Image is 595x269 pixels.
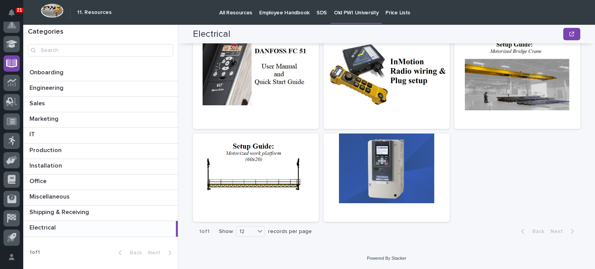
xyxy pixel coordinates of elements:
[547,228,580,235] button: Next
[23,112,178,128] a: MarketingMarketing
[29,114,60,123] p: Marketing
[29,98,46,107] p: Sales
[23,159,178,175] a: InstallationInstallation
[23,190,178,206] a: MiscellaneousMiscellaneous
[268,228,312,235] p: records per page
[112,249,145,256] button: Back
[148,249,165,256] span: Next
[29,83,65,92] p: Engineering
[28,44,173,57] input: Search
[29,223,57,231] p: Electrical
[145,249,178,256] button: Next
[23,144,178,159] a: ProductionProduction
[29,176,48,185] p: Office
[23,206,178,221] a: Shipping & ReceivingShipping & Receiving
[236,228,255,236] div: 12
[193,222,216,241] p: 1 of 1
[219,228,233,235] p: Show
[3,5,20,21] button: Notifications
[29,145,63,154] p: Production
[515,228,547,235] button: Back
[41,3,64,18] img: Workspace Logo
[367,256,406,260] a: Powered By Stacker
[28,28,173,36] h1: Categories
[23,66,178,81] a: OnboardingOnboarding
[550,228,567,235] span: Next
[77,9,112,16] h2: 11. Resources
[17,7,22,13] p: 21
[125,249,142,256] span: Back
[10,9,20,22] div: Notifications21
[23,97,178,112] a: SalesSales
[23,221,178,236] a: ElectricalElectrical
[193,29,230,40] h2: Electrical
[23,81,178,97] a: EngineeringEngineering
[29,161,64,170] p: Installation
[23,243,46,262] p: 1 of 1
[29,67,65,76] p: Onboarding
[528,228,544,235] span: Back
[29,129,36,138] p: IT
[29,192,71,200] p: Miscellaneous
[23,175,178,190] a: OfficeOffice
[23,128,178,143] a: ITIT
[29,207,91,216] p: Shipping & Receiving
